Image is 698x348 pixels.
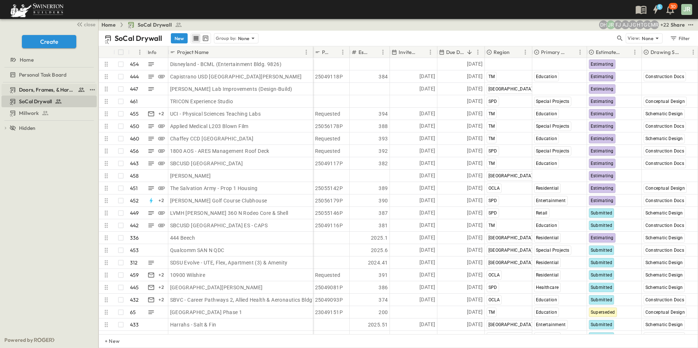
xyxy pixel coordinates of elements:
span: 390 [379,197,388,204]
p: None [238,35,250,42]
a: Personal Task Board [1,70,95,80]
span: TM [488,161,495,166]
button: JR [680,3,693,16]
p: Estimate Status [596,49,621,56]
span: Home [20,56,34,63]
div: Filter [670,34,690,42]
span: Estimating [591,173,614,178]
span: OCLA [488,186,500,191]
div: Personal Task Boardtest [1,69,97,81]
p: 30 [671,4,676,9]
span: [DATE] [419,72,435,81]
span: Requested [315,135,341,142]
button: Menu [379,48,387,57]
span: Submitted [591,248,613,253]
span: SPD [488,285,497,290]
span: Schematic Design [645,210,683,216]
span: Estimating [591,161,614,166]
p: Drawing Status [651,49,679,56]
span: [PERSON_NAME] [170,172,211,179]
span: Construction Docs [645,161,684,166]
span: [DATE] [467,147,483,155]
span: Schematic Design [645,235,683,240]
span: 25056178P [315,123,343,130]
span: Applied Medical L203 Blown Film [170,123,249,130]
span: Construction Docs [645,148,684,154]
button: Menu [426,48,435,57]
button: kanban view [201,34,210,43]
span: Submitted [591,272,613,278]
button: Sort [568,48,576,56]
div: + 2 [157,196,166,205]
p: 65 [130,309,136,316]
div: # [128,46,146,58]
span: 2024.41 [368,259,388,266]
span: Entertainment [536,322,566,327]
button: test [686,20,695,29]
span: [DATE] [467,196,483,205]
span: [DATE] [419,283,435,291]
span: 25056179P [315,197,343,204]
span: [DATE] [467,308,483,316]
span: Superseded [591,310,615,315]
span: 25049117P [315,160,343,167]
span: [GEOGRAPHIC_DATA] [488,235,533,240]
button: Create [22,35,76,48]
span: 25055146P [315,209,343,217]
p: Primary Market [541,49,566,56]
span: LVMH [PERSON_NAME] 360 N Rodeo Core & Shell [170,209,288,217]
div: Meghana Raj (meghana.raj@swinerton.com) [650,20,659,29]
span: Estimating [591,99,614,104]
span: Construction Docs [645,124,684,129]
span: Estimating [591,111,614,116]
button: Sort [210,48,218,56]
p: SoCal Drywall [115,33,162,43]
span: 25055142P [315,185,343,192]
a: Millwork [1,108,95,118]
span: Schematic Design [645,272,683,278]
p: 453 [130,247,139,254]
span: 23049151P [315,309,343,316]
span: Requested [315,147,341,155]
span: Conceptual Design [645,186,685,191]
span: Construction Docs [645,248,684,253]
span: TM [488,136,495,141]
span: 25049118P [315,73,343,80]
button: New [171,33,188,43]
span: SBCUSD [GEOGRAPHIC_DATA] [170,160,243,167]
div: Info [148,42,157,62]
p: View: [628,34,640,42]
span: Estimating [591,124,614,129]
button: Sort [371,48,379,56]
button: Sort [330,48,338,56]
span: 2025.6 [371,247,388,254]
span: 384 [379,73,388,80]
span: [DATE] [467,159,483,167]
span: 374 [379,296,388,303]
button: Menu [473,48,482,57]
span: [GEOGRAPHIC_DATA] [488,248,533,253]
span: [GEOGRAPHIC_DATA] [488,86,533,92]
span: [DATE] [467,97,483,105]
p: 336 [130,234,139,241]
span: [GEOGRAPHIC_DATA] Phase 1 [170,309,242,316]
span: [DATE] [419,221,435,229]
div: + 2 [157,271,166,279]
span: 391 [379,271,388,279]
span: [DATE] [419,246,435,254]
div: Doors, Frames, & Hardwaretest [1,84,97,96]
span: Harrahs - Salt & Fin [170,321,216,328]
span: 10900 Wilshire [170,271,206,279]
span: Doors, Frames, & Hardware [19,86,75,93]
span: Schematic Design [645,260,683,265]
button: Menu [338,48,347,57]
button: Menu [689,48,698,57]
span: 393 [379,135,388,142]
div: + 2 [157,295,166,304]
span: [DATE] [419,134,435,143]
span: Requested [315,110,341,117]
span: Estimating [591,62,614,67]
span: TM [488,111,495,116]
span: Estimating [591,148,614,154]
h6: 5 [658,4,661,10]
